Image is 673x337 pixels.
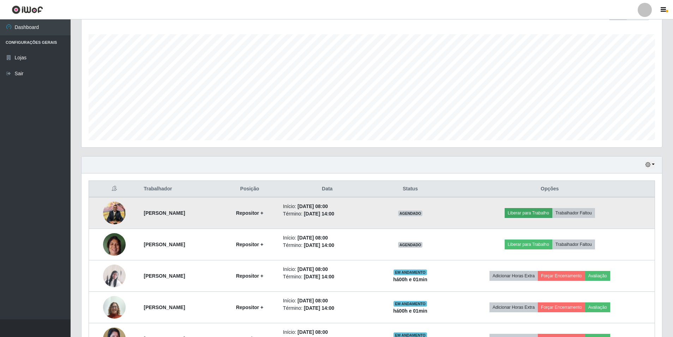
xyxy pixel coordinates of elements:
[393,308,427,314] strong: há 00 h e 01 min
[103,292,126,322] img: 1758732017392.jpeg
[489,302,538,312] button: Adicionar Horas Extra
[304,242,334,248] time: [DATE] 14:00
[445,181,655,197] th: Opções
[538,302,585,312] button: Forçar Encerramento
[393,270,427,275] span: EM ANDAMENTO
[398,211,423,216] span: AGENDADO
[144,242,185,247] strong: [PERSON_NAME]
[12,5,43,14] img: CoreUI Logo
[144,273,185,279] strong: [PERSON_NAME]
[585,271,610,281] button: Avaliação
[236,273,263,279] strong: Repositor +
[304,274,334,279] time: [DATE] 14:00
[505,208,552,218] button: Liberar para Trabalho
[279,181,376,197] th: Data
[489,271,538,281] button: Adicionar Horas Extra
[283,210,372,218] li: Término:
[304,211,334,217] time: [DATE] 14:00
[585,302,610,312] button: Avaliação
[103,198,126,228] img: 1748464437090.jpeg
[283,203,372,210] li: Início:
[283,305,372,312] li: Término:
[393,277,427,282] strong: há 00 h e 01 min
[283,266,372,273] li: Início:
[283,273,372,280] li: Término:
[298,329,328,335] time: [DATE] 08:00
[298,235,328,241] time: [DATE] 08:00
[144,210,185,216] strong: [PERSON_NAME]
[552,240,595,249] button: Trabalhador Faltou
[304,305,334,311] time: [DATE] 14:00
[236,305,263,310] strong: Repositor +
[103,229,126,259] img: 1750940552132.jpeg
[236,242,263,247] strong: Repositor +
[398,242,423,248] span: AGENDADO
[298,266,328,272] time: [DATE] 08:00
[538,271,585,281] button: Forçar Encerramento
[221,181,279,197] th: Posição
[505,240,552,249] button: Liberar para Trabalho
[376,181,445,197] th: Status
[283,297,372,305] li: Início:
[144,305,185,310] strong: [PERSON_NAME]
[283,234,372,242] li: Início:
[393,301,427,307] span: EM ANDAMENTO
[236,210,263,216] strong: Repositor +
[298,298,328,303] time: [DATE] 08:00
[139,181,221,197] th: Trabalhador
[552,208,595,218] button: Trabalhador Faltou
[298,203,328,209] time: [DATE] 08:00
[283,329,372,336] li: Início:
[103,265,126,287] img: 1751480704015.jpeg
[283,242,372,249] li: Término:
